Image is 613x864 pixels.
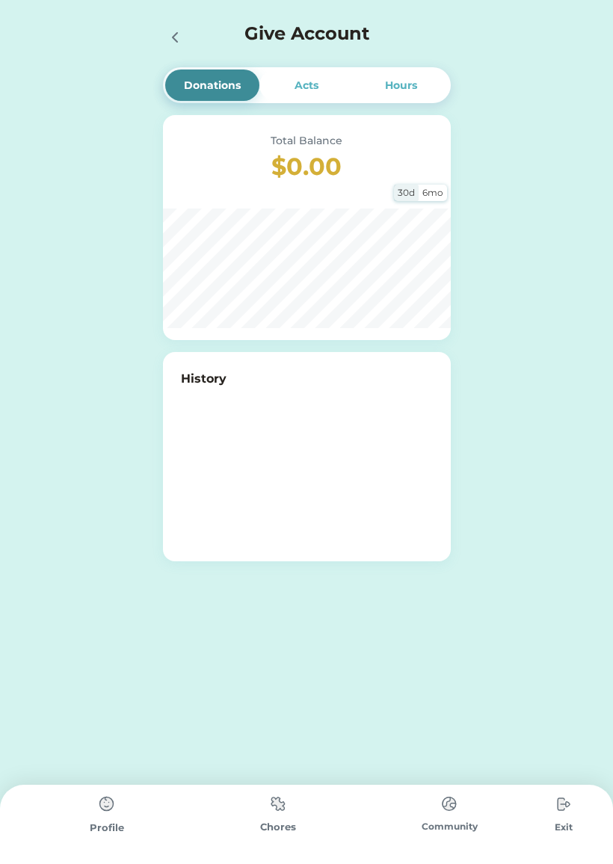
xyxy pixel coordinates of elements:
img: type%3Dchores%2C%20state%3Ddefault.svg [92,789,122,819]
div: Exit [535,821,592,834]
div: Acts [295,78,318,93]
h6: History [181,370,433,388]
img: type%3Dchores%2C%20state%3Ddefault.svg [549,789,579,819]
h3: $0.00 [181,149,433,185]
div: Total Balance [181,133,433,149]
h4: Give Account [244,20,369,47]
div: Community [364,820,535,833]
img: type%3Dchores%2C%20state%3Ddefault.svg [263,789,293,818]
div: Profile [21,821,192,836]
div: Hours [385,78,417,93]
div: 30d [394,185,419,201]
img: type%3Dchores%2C%20state%3Ddefault.svg [434,789,464,818]
div: Donations [184,78,241,93]
div: Chores [192,820,363,835]
div: 6mo [419,185,447,201]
